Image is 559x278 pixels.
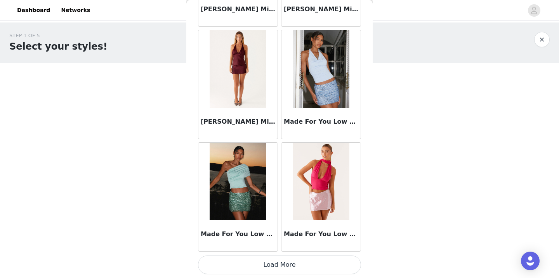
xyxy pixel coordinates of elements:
[293,30,349,108] img: Made For You Low Rise Sequin Mini Skirt - Blue
[530,4,538,17] div: avatar
[210,30,266,108] img: Mabel Mini Skirt - Mulberry
[201,230,275,239] h3: Made For You Low Rise Sequin Mini Skirt - Mint
[210,143,266,220] img: Made For You Low Rise Sequin Mini Skirt - Mint
[198,256,361,274] button: Load More
[201,117,275,126] h3: [PERSON_NAME] Mini Skirt - Mulberry
[521,252,540,270] div: Open Intercom Messenger
[284,230,358,239] h3: Made For You Low Rise Sequin Mini Skirt - Pink
[12,2,55,19] a: Dashboard
[284,117,358,126] h3: Made For You Low Rise Sequin Mini Skirt - Blue
[56,2,95,19] a: Networks
[201,5,275,14] h3: [PERSON_NAME] Mini Short - Hot Pink
[284,5,358,14] h3: [PERSON_NAME] Mini Skirt - Chocolate
[293,143,349,220] img: Made For You Low Rise Sequin Mini Skirt - Pink
[9,32,108,40] div: STEP 1 OF 5
[9,40,108,54] h1: Select your styles!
